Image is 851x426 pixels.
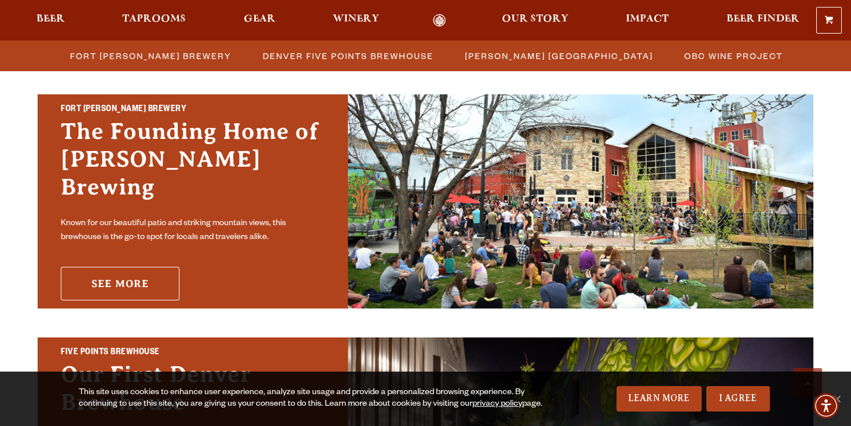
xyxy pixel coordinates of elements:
a: Impact [618,14,676,27]
a: Taprooms [115,14,193,27]
h2: Fort [PERSON_NAME] Brewery [61,102,325,117]
a: Gear [236,14,283,27]
a: Our Story [494,14,576,27]
span: Fort [PERSON_NAME] Brewery [70,47,232,64]
a: Fort [PERSON_NAME] Brewery [63,47,237,64]
h2: Five Points Brewhouse [61,346,325,361]
a: privacy policy [472,400,522,409]
a: [PERSON_NAME] [GEOGRAPHIC_DATA] [458,47,659,64]
div: Accessibility Menu [813,393,839,418]
h3: The Founding Home of [PERSON_NAME] Brewing [61,117,325,212]
a: Denver Five Points Brewhouse [256,47,439,64]
span: Impact [626,14,669,24]
span: Gear [244,14,276,24]
span: Taprooms [122,14,186,24]
a: Winery [325,14,387,27]
a: Odell Home [418,14,461,27]
span: Winery [333,14,379,24]
img: Fort Collins Brewery & Taproom' [348,94,813,309]
a: See More [61,267,179,300]
a: Beer [29,14,72,27]
div: This site uses cookies to enhance user experience, analyze site usage and provide a personalized ... [79,387,555,410]
span: OBC Wine Project [684,47,783,64]
a: Scroll to top [793,368,822,397]
a: I Agree [706,386,770,412]
a: OBC Wine Project [677,47,788,64]
a: Learn More [617,386,702,412]
p: Known for our beautiful patio and striking mountain views, this brewhouse is the go-to spot for l... [61,217,325,245]
a: Beer Finder [719,14,807,27]
span: Our Story [502,14,568,24]
span: [PERSON_NAME] [GEOGRAPHIC_DATA] [465,47,653,64]
span: Beer [36,14,65,24]
span: Denver Five Points Brewhouse [263,47,434,64]
span: Beer Finder [727,14,799,24]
